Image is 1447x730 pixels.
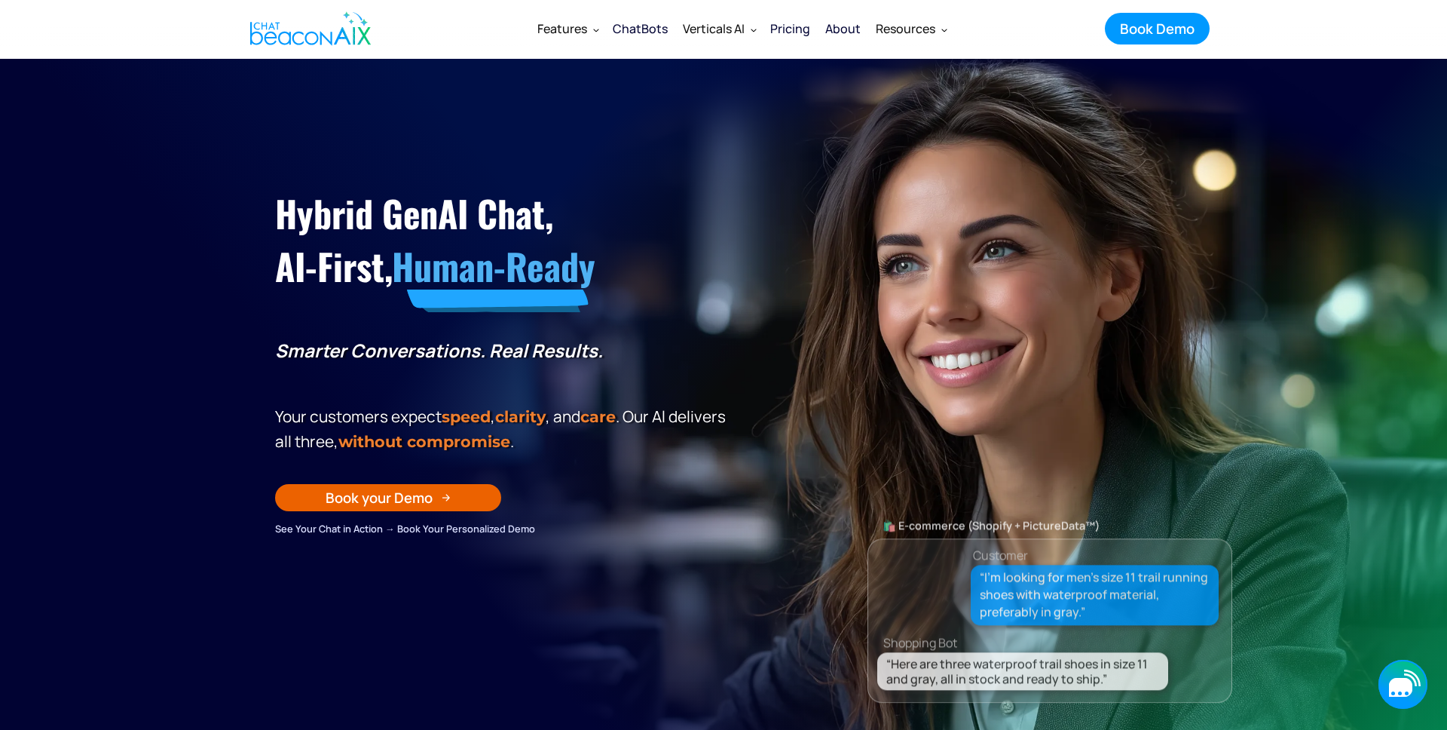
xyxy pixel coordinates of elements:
[275,404,731,454] p: Your customers expect , , and . Our Al delivers all three, .
[275,187,731,293] h1: Hybrid GenAI Chat, AI-First,
[751,26,757,32] img: Dropdown
[580,407,616,426] span: care
[537,18,587,39] div: Features
[338,432,510,451] span: without compromise
[763,9,818,48] a: Pricing
[825,18,861,39] div: About
[683,18,745,39] div: Verticals AI
[1105,13,1210,44] a: Book Demo
[237,2,379,55] a: home
[392,239,595,293] span: Human-Ready
[770,18,810,39] div: Pricing
[495,407,546,426] span: clarity
[868,515,1231,536] div: 🛍️ E-commerce (Shopify + PictureData™)
[868,11,953,47] div: Resources
[876,18,935,39] div: Resources
[818,9,868,48] a: About
[973,544,1028,566] div: Customer
[275,484,501,511] a: Book your Demo
[442,493,451,502] img: Arrow
[530,11,605,47] div: Features
[442,407,491,426] strong: speed
[613,18,668,39] div: ChatBots
[1120,19,1195,38] div: Book Demo
[275,338,603,363] strong: Smarter Conversations. Real Results.
[675,11,763,47] div: Verticals AI
[941,26,947,32] img: Dropdown
[593,26,599,32] img: Dropdown
[980,569,1210,621] div: “I’m looking for men’s size 11 trail running shoes with waterproof material, preferably in gray.”
[605,9,675,48] a: ChatBots
[326,488,433,508] div: Book your Demo
[275,520,731,537] div: See Your Chat in Action → Book Your Personalized Demo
